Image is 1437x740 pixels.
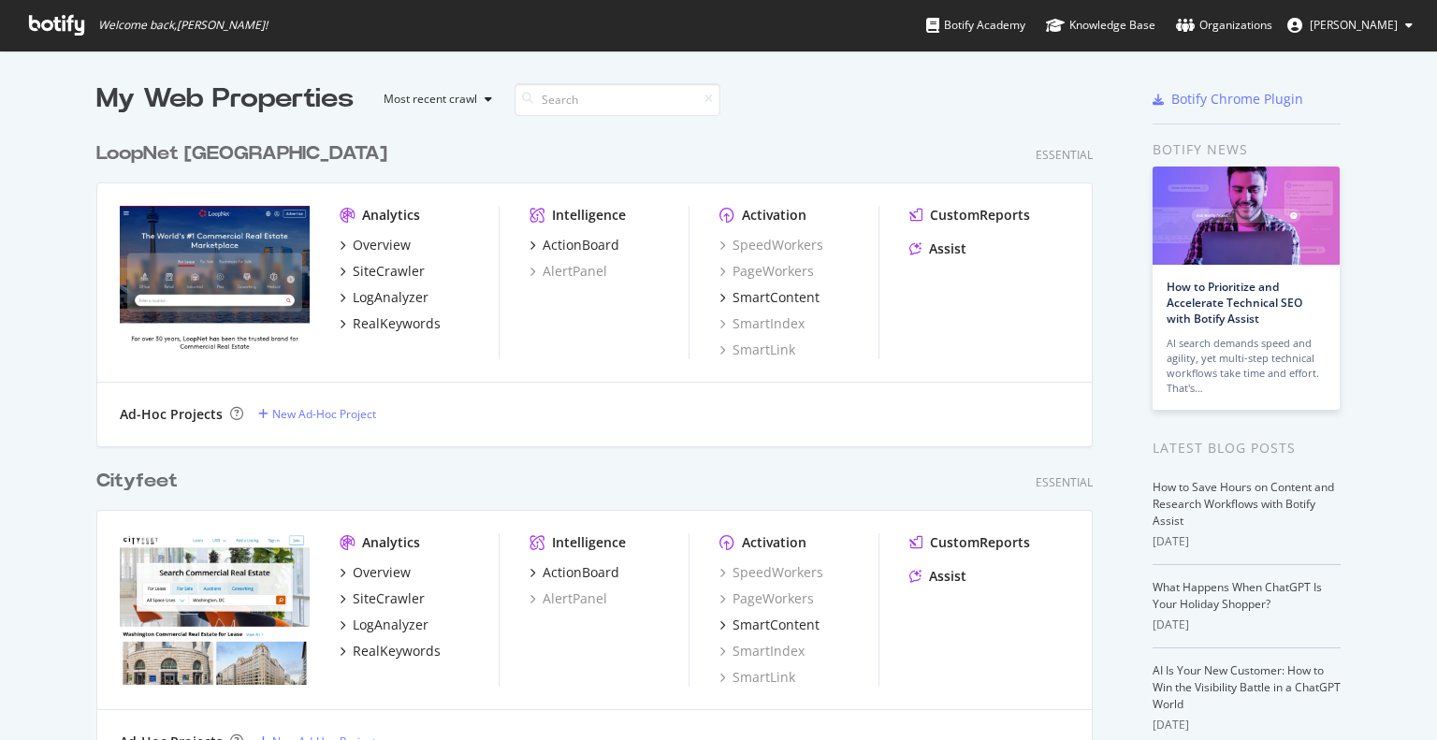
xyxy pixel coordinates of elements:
a: Assist [909,567,966,586]
img: How to Prioritize and Accelerate Technical SEO with Botify Assist [1153,167,1340,265]
div: ActionBoard [543,236,619,254]
div: SiteCrawler [353,589,425,608]
div: Essential [1036,474,1093,490]
a: Overview [340,236,411,254]
a: LogAnalyzer [340,288,428,307]
div: New Ad-Hoc Project [272,406,376,422]
div: Intelligence [552,206,626,225]
div: Activation [742,533,806,552]
a: Botify Chrome Plugin [1153,90,1303,109]
a: How to Prioritize and Accelerate Technical SEO with Botify Assist [1167,279,1302,326]
a: SpeedWorkers [719,236,823,254]
a: SmartIndex [719,314,805,333]
span: Welcome back, [PERSON_NAME] ! [98,18,268,33]
div: RealKeywords [353,314,441,333]
a: PageWorkers [719,262,814,281]
div: RealKeywords [353,642,441,660]
a: RealKeywords [340,642,441,660]
a: New Ad-Hoc Project [258,406,376,422]
div: Assist [929,567,966,586]
div: SmartContent [733,288,820,307]
span: Isabelle Edson [1310,17,1398,33]
div: [DATE] [1153,617,1341,633]
a: SmartLink [719,341,795,359]
a: SmartContent [719,616,820,634]
a: Assist [909,239,966,258]
button: [PERSON_NAME] [1272,10,1428,40]
div: [DATE] [1153,533,1341,550]
img: cityfeet.com [120,533,310,685]
div: Essential [1036,147,1093,163]
div: Analytics [362,206,420,225]
a: What Happens When ChatGPT Is Your Holiday Shopper? [1153,579,1322,612]
a: Cityfeet [96,468,185,495]
div: SiteCrawler [353,262,425,281]
a: SmartIndex [719,642,805,660]
a: SmartLink [719,668,795,687]
div: SmartContent [733,616,820,634]
div: Botify Chrome Plugin [1171,90,1303,109]
div: Cityfeet [96,468,178,495]
div: Overview [353,563,411,582]
div: LoopNet [GEOGRAPHIC_DATA] [96,140,387,167]
a: SiteCrawler [340,262,425,281]
div: Assist [929,239,966,258]
a: AI Is Your New Customer: How to Win the Visibility Battle in a ChatGPT World [1153,662,1341,712]
a: ActionBoard [530,236,619,254]
a: LoopNet [GEOGRAPHIC_DATA] [96,140,395,167]
a: ActionBoard [530,563,619,582]
div: Analytics [362,533,420,552]
a: LogAnalyzer [340,616,428,634]
input: Search [515,83,720,116]
div: Ad-Hoc Projects [120,405,223,424]
div: Most recent crawl [384,94,477,105]
div: LogAnalyzer [353,288,428,307]
div: Activation [742,206,806,225]
div: Organizations [1176,16,1272,35]
button: Most recent crawl [369,84,500,114]
div: Latest Blog Posts [1153,438,1341,458]
a: AlertPanel [530,262,607,281]
div: AI search demands speed and agility, yet multi-step technical workflows take time and effort. Tha... [1167,336,1326,396]
div: My Web Properties [96,80,354,118]
div: LogAnalyzer [353,616,428,634]
a: Overview [340,563,411,582]
a: CustomReports [909,206,1030,225]
a: CustomReports [909,533,1030,552]
a: RealKeywords [340,314,441,333]
div: CustomReports [930,533,1030,552]
a: How to Save Hours on Content and Research Workflows with Botify Assist [1153,479,1334,529]
div: Intelligence [552,533,626,552]
div: ActionBoard [543,563,619,582]
a: SiteCrawler [340,589,425,608]
div: Botify news [1153,139,1341,160]
a: PageWorkers [719,589,814,608]
a: SmartContent [719,288,820,307]
div: CustomReports [930,206,1030,225]
img: Loopnet.ca [120,206,310,357]
div: Botify Academy [926,16,1025,35]
div: [DATE] [1153,717,1341,733]
div: Overview [353,236,411,254]
div: Knowledge Base [1046,16,1155,35]
a: SpeedWorkers [719,563,823,582]
a: AlertPanel [530,589,607,608]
